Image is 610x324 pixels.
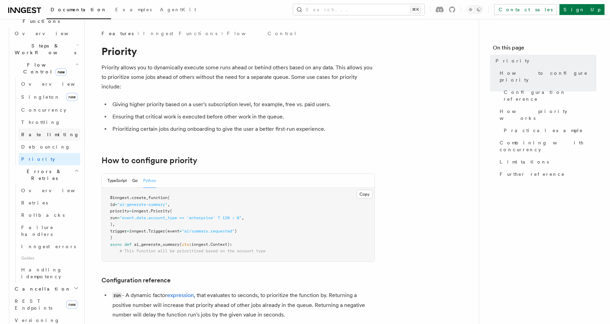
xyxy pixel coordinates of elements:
a: AgentKit [156,2,200,18]
span: inngest. [132,209,151,213]
span: ctx [182,242,189,247]
a: Priority [18,153,80,165]
button: TypeScript [107,174,127,188]
span: Priority [496,57,529,64]
span: ( [179,242,182,247]
li: Ensuring that critical work is executed before other work in the queue. [110,112,375,122]
span: = [127,229,129,234]
span: new [66,93,78,101]
a: Examples [111,2,156,18]
button: Cancellation [12,283,80,295]
a: Concurrency [18,104,80,116]
a: How priority works [497,105,596,124]
h4: On this page [493,44,596,55]
a: Practical example [501,124,596,137]
span: ai_generate_summary [134,242,179,247]
a: Retries [18,197,80,209]
button: Search...⌘K [293,4,424,15]
a: Configuration reference [501,86,596,105]
a: Overview [12,27,80,40]
span: = [129,209,132,213]
span: create_function [132,195,167,200]
a: Flow Control [227,30,297,37]
span: Combining with concurrency [500,139,596,153]
a: Sign Up [559,4,605,15]
a: REST Endpointsnew [12,295,80,314]
span: = [117,215,120,220]
button: Go [132,174,138,188]
a: How to configure priority [101,156,197,165]
span: AgentKit [160,7,196,12]
span: Guides [18,253,80,264]
li: Giving higher priority based on a user's subscription level, for example, free vs. paid users. [110,100,375,109]
span: , [167,202,170,207]
span: Inngest errors [21,244,76,249]
a: Singletonnew [18,90,80,104]
span: Further reference [500,171,565,178]
span: Trigger [148,229,165,234]
span: "event.data.account_type == 'enterprise' ? 120 : 0" [120,215,242,220]
span: Singleton [21,94,60,100]
code: run [112,293,122,298]
span: run [110,215,117,220]
span: async [110,242,122,247]
button: Flow Controlnew [12,59,80,78]
span: Rate limiting [21,132,79,137]
a: Contact sales [494,4,557,15]
a: Rollbacks [18,209,80,221]
span: Concurrency [21,107,66,113]
span: Flow Control [12,61,75,75]
a: Configuration reference [101,276,171,285]
span: inngest. [129,229,148,234]
a: Debouncing [18,141,80,153]
button: Copy [356,190,372,199]
span: Configuration reference [504,89,596,102]
span: How to configure priority [500,70,596,83]
span: Features [101,30,134,37]
li: - A dynamic factor , that evaluates to seconds, to prioritize the function by. Returning a positi... [110,291,375,320]
span: def [124,242,132,247]
span: ) [234,229,237,234]
a: Overview [18,78,80,90]
a: Inngest Functions [143,30,217,37]
span: , [242,215,244,220]
a: Combining with concurrency [497,137,596,156]
span: new [55,68,67,76]
span: Steps & Workflows [12,42,76,56]
span: Cancellation [12,285,71,292]
a: Rate limiting [18,128,80,141]
span: Retries [21,200,48,206]
a: Inngest errors [18,240,80,253]
a: How to configure priority [497,67,596,86]
span: ), [110,222,115,227]
span: priority [110,209,129,213]
a: expression [167,292,194,298]
span: new [66,300,78,309]
span: REST Endpoints [15,298,52,311]
a: Failure handlers [18,221,80,240]
span: Rollbacks [21,212,65,218]
a: Priority [493,55,596,67]
span: "ai/summary.requested" [182,229,234,234]
span: Debouncing [21,144,70,150]
span: @inngest [110,195,129,200]
span: Versioning [15,318,60,323]
span: Throttling [21,119,60,125]
span: Priority [151,209,170,213]
button: Steps & Workflows [12,40,80,59]
button: Python [143,174,156,188]
span: Documentation [51,7,107,12]
span: = [179,229,182,234]
span: ( [167,195,170,200]
span: = [115,202,117,207]
button: Toggle dark mode [466,5,483,14]
span: inngest [191,242,208,247]
span: Practical example [504,127,583,134]
span: Overview [21,81,92,87]
h1: Priority [101,45,375,57]
div: Errors & Retries [12,184,80,283]
span: Handling idempotency [21,267,62,279]
span: id [110,202,115,207]
button: Errors & Retries [12,165,80,184]
a: Documentation [46,2,111,19]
